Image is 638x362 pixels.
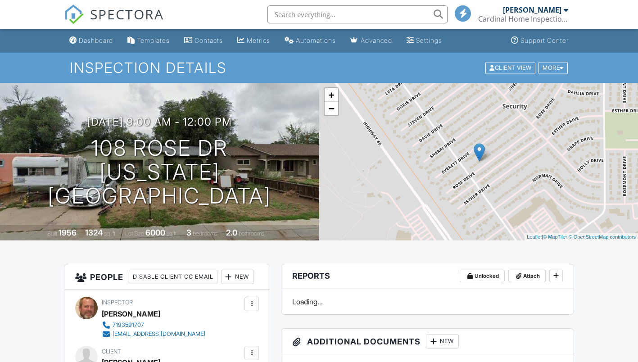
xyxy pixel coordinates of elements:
span: bathrooms [239,230,264,237]
div: Disable Client CC Email [129,270,217,284]
span: SPECTORA [90,5,164,23]
div: New [426,334,459,348]
a: 7193591707 [102,321,205,330]
a: Settings [403,32,446,49]
div: [PERSON_NAME] [503,5,561,14]
div: Metrics [247,36,270,44]
a: Dashboard [66,32,117,49]
div: 1956 [59,228,77,237]
div: Client View [485,62,535,74]
a: © MapTiler [543,234,567,240]
a: Support Center [507,32,572,49]
a: Metrics [234,32,274,49]
a: Client View [484,64,538,71]
a: Automations (Basic) [281,32,339,49]
h1: 108 Rose Dr [US_STATE][GEOGRAPHIC_DATA] [14,136,305,208]
div: 1324 [85,228,103,237]
div: [EMAIL_ADDRESS][DOMAIN_NAME] [113,330,205,338]
img: The Best Home Inspection Software - Spectora [64,5,84,24]
a: Templates [124,32,173,49]
a: Zoom in [325,88,338,102]
span: Built [47,230,57,237]
div: 7193591707 [113,321,144,329]
div: 2.0 [226,228,237,237]
span: bedrooms [193,230,217,237]
div: Automations [296,36,336,44]
span: Lot Size [125,230,144,237]
h1: Inspection Details [70,60,569,76]
div: Templates [137,36,170,44]
div: 3 [186,228,191,237]
a: SPECTORA [64,12,164,31]
span: sq.ft. [167,230,178,237]
h3: [DATE] 9:00 am - 12:00 pm [87,116,232,128]
a: Advanced [347,32,396,49]
div: Cardinal Home Inspections, LLC [478,14,568,23]
span: sq. ft. [104,230,117,237]
div: | [525,233,638,241]
div: 6000 [145,228,165,237]
div: Dashboard [79,36,113,44]
a: Contacts [181,32,226,49]
h3: Additional Documents [281,329,574,354]
div: Settings [416,36,442,44]
input: Search everything... [267,5,448,23]
span: Inspector [102,299,133,306]
h3: People [64,264,270,290]
a: [EMAIL_ADDRESS][DOMAIN_NAME] [102,330,205,339]
div: New [221,270,254,284]
div: [PERSON_NAME] [102,307,160,321]
div: Support Center [520,36,569,44]
span: Client [102,348,121,355]
div: More [538,62,568,74]
div: Advanced [361,36,392,44]
a: Zoom out [325,102,338,115]
div: Contacts [195,36,223,44]
a: Leaflet [527,234,542,240]
a: © OpenStreetMap contributors [569,234,636,240]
